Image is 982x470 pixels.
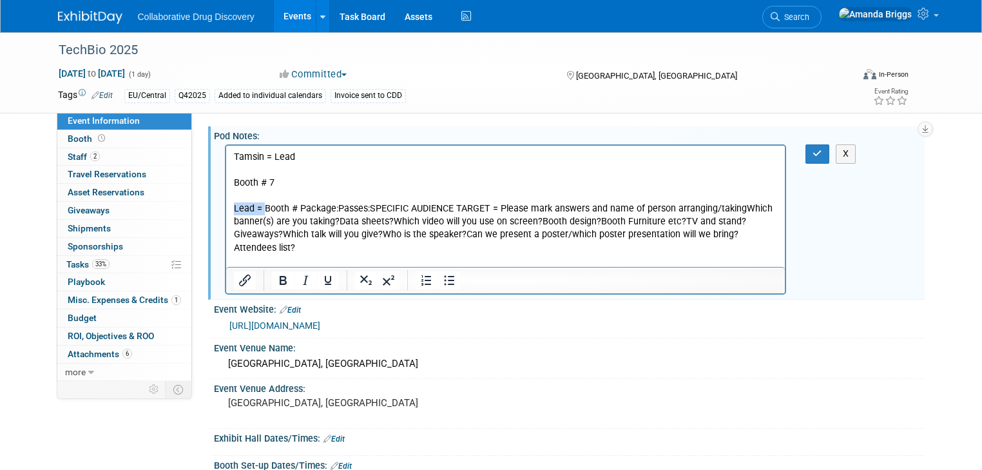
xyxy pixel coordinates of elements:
div: Event Format [783,67,909,86]
button: Italic [294,271,316,289]
span: Event Information [68,115,140,126]
button: Numbered list [416,271,438,289]
pre: [GEOGRAPHIC_DATA], [GEOGRAPHIC_DATA] [228,397,496,409]
span: Search [780,12,809,22]
div: TechBio 2025 [54,39,836,62]
a: Edit [91,91,113,100]
img: ExhibitDay [58,11,122,24]
a: Shipments [57,220,191,237]
span: Misc. Expenses & Credits [68,295,181,305]
span: Collaborative Drug Discovery [138,12,255,22]
span: Sponsorships [68,241,123,251]
td: Toggle Event Tabs [165,381,191,398]
span: Booth not reserved yet [95,133,108,143]
span: Booth [68,133,108,144]
div: Event Rating [873,88,908,95]
div: Event Venue Name: [214,338,925,355]
div: Added to individual calendars [215,89,326,103]
div: Pod Notes: [214,126,925,142]
a: Budget [57,309,191,327]
a: Attachments6 [57,346,191,363]
a: Tasks33% [57,256,191,273]
iframe: Rich Text Area [226,146,785,267]
body: Rich Text Area. Press ALT-0 for help. [7,5,553,122]
span: more [65,367,86,377]
a: Staff2 [57,148,191,166]
td: Tags [58,88,113,103]
p: Lead = Booth # Package:Passes:SPECIFIC AUDIENCE TARGET = Please mark answers and name of person a... [8,57,552,108]
span: Attachments [68,349,132,359]
button: Superscript [378,271,400,289]
span: Travel Reservations [68,169,146,179]
div: Q42025 [175,89,210,103]
a: Edit [323,435,345,444]
button: Underline [317,271,339,289]
span: to [86,68,98,79]
a: Asset Reservations [57,184,191,201]
span: Playbook [68,277,105,287]
a: Search [762,6,822,28]
span: [GEOGRAPHIC_DATA], [GEOGRAPHIC_DATA] [576,71,737,81]
div: EU/Central [124,89,170,103]
span: Shipments [68,223,111,233]
a: Travel Reservations [57,166,191,183]
span: (1 day) [128,70,151,79]
div: Event Venue Address: [214,379,925,395]
button: Subscript [355,271,377,289]
a: more [57,364,191,381]
span: Staff [68,152,100,162]
a: Event Information [57,112,191,130]
span: 1 [171,295,181,305]
td: Personalize Event Tab Strip [143,381,166,398]
span: Asset Reservations [68,187,144,197]
button: Committed [275,68,352,81]
a: Edit [280,306,301,315]
a: Booth [57,130,191,148]
span: 6 [122,349,132,358]
a: ROI, Objectives & ROO [57,328,191,345]
a: [URL][DOMAIN_NAME] [229,320,320,331]
span: 33% [92,259,110,269]
button: Bold [272,271,294,289]
a: Sponsorships [57,238,191,255]
p: Booth # 7 [8,31,552,44]
p: Tamsin = Lead [8,5,552,18]
div: Exhibit Hall Dates/Times: [214,429,925,446]
a: Playbook [57,273,191,291]
div: Invoice sent to CDD [331,89,406,103]
div: In-Person [878,70,909,79]
div: [GEOGRAPHIC_DATA], [GEOGRAPHIC_DATA] [224,354,915,374]
span: Budget [68,313,97,323]
button: X [836,144,856,163]
span: ROI, Objectives & ROO [68,331,154,341]
span: Tasks [66,259,110,269]
a: Giveaways [57,202,191,219]
span: Giveaways [68,205,110,215]
div: Event Website: [214,300,925,317]
span: 2 [90,152,100,161]
span: [DATE] [DATE] [58,68,126,79]
a: Misc. Expenses & Credits1 [57,291,191,309]
img: Amanda Briggs [838,7,912,21]
button: Bullet list [438,271,460,289]
img: Format-Inperson.png [863,69,876,79]
button: Insert/edit link [234,271,256,289]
